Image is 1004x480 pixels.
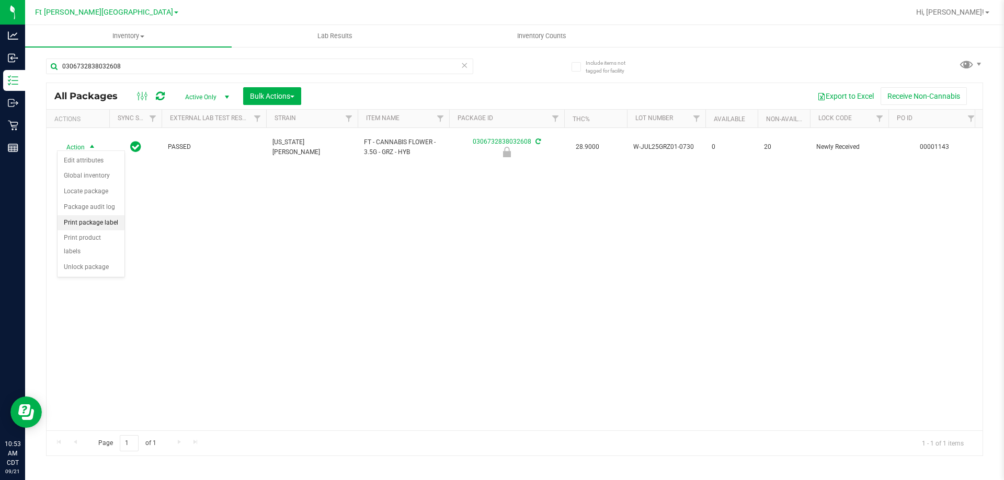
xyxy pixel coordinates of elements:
span: Bulk Actions [250,92,294,100]
inline-svg: Inbound [8,53,18,63]
inline-svg: Analytics [8,30,18,41]
span: Hi, [PERSON_NAME]! [916,8,984,16]
li: Global inventory [58,168,124,184]
iframe: Resource center [10,396,42,428]
a: Inventory [25,25,232,47]
a: Lot Number [635,114,673,122]
a: 0306732838032608 [473,138,531,145]
span: W-JUL25GRZ01-0730 [633,142,699,152]
a: External Lab Test Result [170,114,252,122]
a: Lock Code [818,114,852,122]
button: Bulk Actions [243,87,301,105]
span: [US_STATE][PERSON_NAME] [272,137,351,157]
p: 10:53 AM CDT [5,439,20,467]
span: 0 [712,142,751,152]
span: In Sync [130,139,141,154]
a: Filter [688,110,705,127]
span: Page of 1 [89,435,165,451]
span: All Packages [54,90,128,102]
a: 00001143 [920,143,949,150]
button: Receive Non-Cannabis [881,87,967,105]
a: Package ID [458,114,493,122]
span: Newly Received [816,142,882,152]
span: Include items not tagged for facility [586,59,638,75]
li: Unlock package [58,260,124,275]
span: FT - CANNABIS FLOWER - 3.5G - GRZ - HYB [364,137,443,157]
li: Edit attributes [58,153,124,169]
span: Lab Results [303,31,367,41]
span: PASSED [168,142,260,152]
li: Package audit log [58,200,124,215]
span: Ft [PERSON_NAME][GEOGRAPHIC_DATA] [35,8,173,17]
a: Filter [249,110,266,127]
a: Filter [432,110,449,127]
a: Filter [340,110,358,127]
inline-svg: Retail [8,120,18,131]
span: 1 - 1 of 1 items [914,435,972,451]
a: Filter [963,110,980,127]
a: Inventory Counts [438,25,645,47]
a: Filter [547,110,564,127]
a: Strain [275,114,296,122]
a: Sync Status [118,114,158,122]
span: Action [57,140,85,155]
li: Print package label [58,215,124,231]
a: PO ID [897,114,912,122]
li: Print product labels [58,230,124,259]
li: Locate package [58,184,124,200]
inline-svg: Reports [8,143,18,153]
span: Inventory Counts [503,31,580,41]
span: 20 [764,142,804,152]
input: 1 [120,435,139,451]
a: Filter [871,110,888,127]
a: THC% [573,115,590,123]
a: Filter [144,110,162,127]
span: Inventory [25,31,232,41]
a: Available [714,115,745,123]
span: select [86,140,99,155]
span: 28.9000 [571,139,604,155]
inline-svg: Inventory [8,75,18,86]
a: Non-Available [766,115,813,123]
span: Sync from Compliance System [534,138,541,145]
div: Actions [54,115,105,123]
input: Search Package ID, Item Name, SKU, Lot or Part Number... [46,58,473,74]
div: Newly Received [448,147,566,157]
inline-svg: Outbound [8,98,18,108]
a: Item Name [366,114,400,122]
a: Lab Results [232,25,438,47]
button: Export to Excel [811,87,881,105]
span: Clear [461,58,468,72]
p: 09/21 [5,467,20,475]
